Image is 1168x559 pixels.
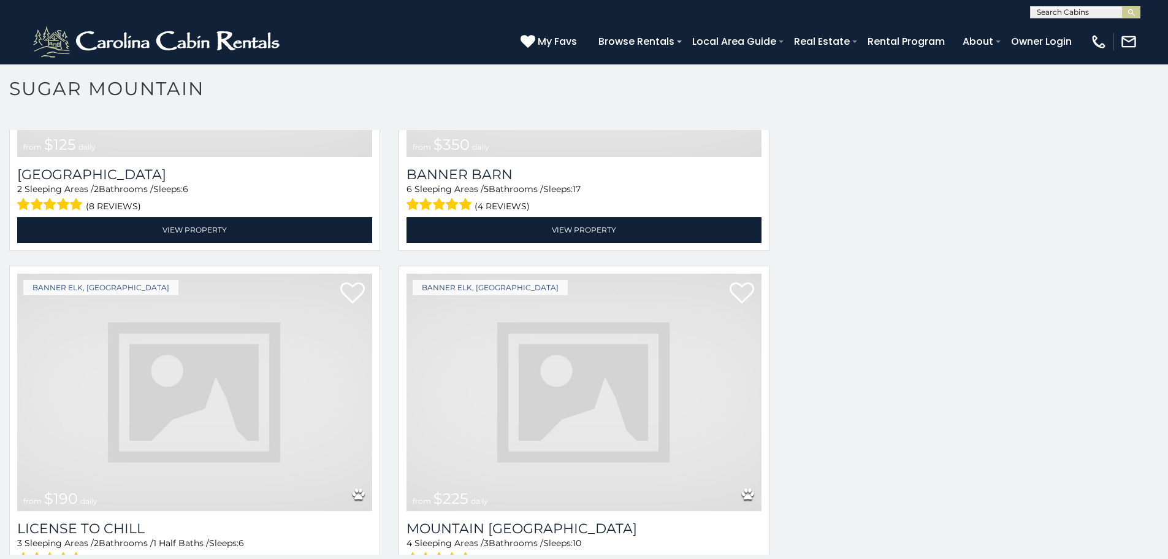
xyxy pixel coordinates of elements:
a: Mountain [GEOGRAPHIC_DATA] [407,520,761,537]
a: Browse Rentals [592,31,681,52]
span: daily [471,496,488,506]
img: White-1-2.png [31,23,285,60]
a: from $225 daily [407,274,761,512]
img: dummy-image.jpg [407,274,761,512]
a: Add to favorites [340,281,365,307]
span: 3 [484,538,489,549]
a: Add to favorites [730,281,754,307]
a: Banner Elk, [GEOGRAPHIC_DATA] [23,280,178,295]
span: 6 [183,183,188,195]
span: $190 [44,490,78,507]
span: from [413,142,431,152]
img: phone-regular-white.png [1090,33,1107,50]
a: License to Chill [17,520,372,537]
a: View Property [17,217,372,242]
span: 6 [239,538,244,549]
span: 2 [94,538,99,549]
a: [GEOGRAPHIC_DATA] [17,166,372,183]
span: from [413,496,431,506]
img: mail-regular-white.png [1120,33,1137,50]
a: Banner Barn [407,166,761,183]
span: $225 [433,490,468,507]
span: 2 [17,183,22,195]
a: Rental Program [861,31,951,52]
div: Sleeping Areas / Bathrooms / Sleeps: [17,183,372,214]
span: 10 [573,538,581,549]
span: from [23,142,42,152]
a: Banner Elk, [GEOGRAPHIC_DATA] [413,280,568,295]
a: Local Area Guide [686,31,782,52]
span: 6 [407,183,412,195]
span: 3 [17,538,22,549]
span: daily [472,142,489,152]
span: My Favs [538,34,577,49]
a: Owner Login [1005,31,1078,52]
span: daily [80,496,97,506]
a: from $190 daily [17,274,372,512]
span: daily [78,142,96,152]
img: dummy-image.jpg [17,274,372,512]
span: 4 [407,538,412,549]
span: 1 Half Baths / [153,538,209,549]
div: Sleeping Areas / Bathrooms / Sleeps: [407,183,761,214]
span: from [23,496,42,506]
span: 5 [484,183,489,195]
a: About [956,31,999,52]
a: Real Estate [788,31,856,52]
a: My Favs [521,34,580,50]
a: View Property [407,217,761,242]
span: $350 [433,136,470,153]
span: (4 reviews) [475,198,530,214]
span: (8 reviews) [86,198,141,214]
span: 2 [94,183,99,195]
span: $125 [44,136,76,153]
h3: Bearfoot Lodge [17,166,372,183]
span: 17 [573,183,581,195]
h3: Mountain Skye Lodge [407,520,761,537]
